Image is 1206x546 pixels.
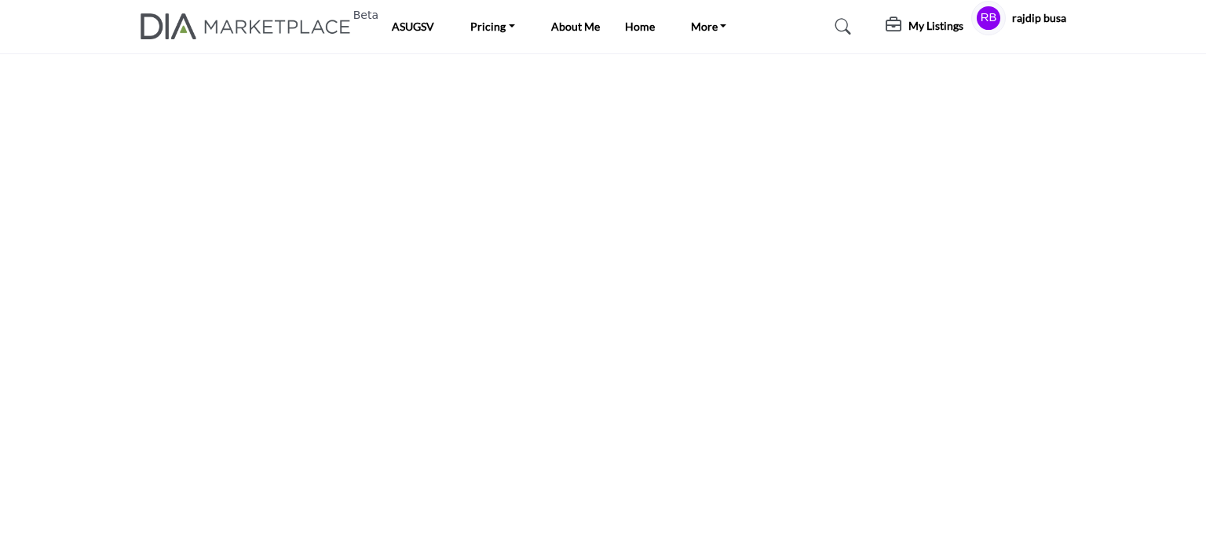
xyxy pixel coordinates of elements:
h5: My Listings [908,19,963,33]
h5: rajdip busa [1012,10,1066,26]
a: About Me [551,20,600,33]
img: site Logo [141,13,360,39]
div: My Listings [886,17,963,36]
a: Home [625,20,655,33]
a: More [680,16,738,38]
h6: Beta [353,9,378,22]
a: Beta [141,13,360,39]
a: ASUGSV [392,20,434,33]
a: Search [820,14,861,39]
button: Show hide supplier dropdown [971,1,1006,35]
a: Pricing [459,16,526,38]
